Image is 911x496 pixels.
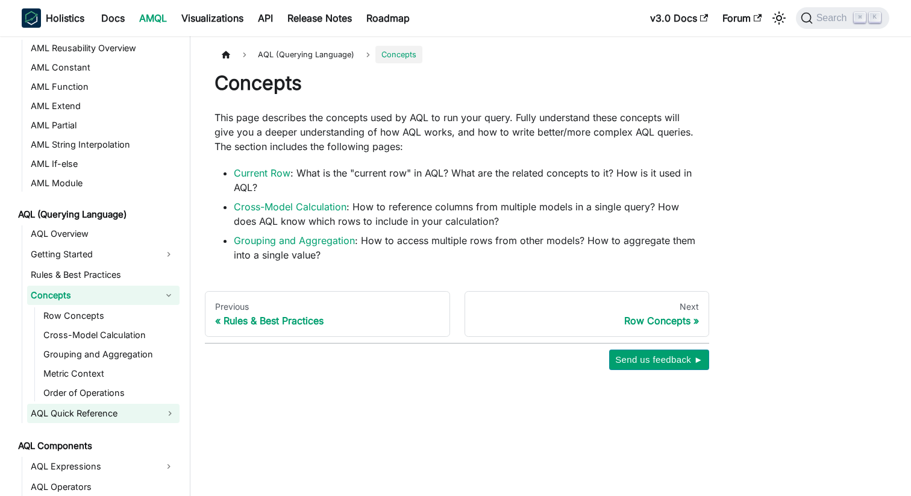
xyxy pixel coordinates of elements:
[609,350,709,370] button: Send us feedback ►
[27,136,180,153] a: AML String Interpolation
[769,8,789,28] button: Switch between dark and light mode (currently light mode)
[27,98,180,115] a: AML Extend
[375,46,422,63] span: Concepts
[214,46,700,63] nav: Breadcrumbs
[94,8,132,28] a: Docs
[158,245,180,264] button: Expand sidebar category 'Getting Started'
[27,117,180,134] a: AML Partial
[40,385,180,401] a: Order of Operations
[252,46,360,63] span: AQL (Querying Language)
[40,327,180,344] a: Cross-Model Calculation
[27,266,180,283] a: Rules & Best Practices
[214,71,700,95] h1: Concepts
[27,175,180,192] a: AML Module
[234,234,355,246] a: Grouping and Aggregation
[27,155,180,172] a: AML If-else
[475,315,700,327] div: Row Concepts
[854,12,866,23] kbd: ⌘
[215,315,440,327] div: Rules & Best Practices
[475,301,700,312] div: Next
[27,479,180,495] a: AQL Operators
[22,8,41,28] img: Holistics
[27,286,158,305] a: Concepts
[796,7,889,29] button: Search (Command+K)
[46,11,84,25] b: Holistics
[27,457,158,476] a: AQL Expressions
[615,352,703,368] span: Send us feedback ►
[869,12,881,23] kbd: K
[205,291,450,337] a: PreviousRules & Best Practices
[27,245,158,264] a: Getting Started
[215,301,440,312] div: Previous
[27,59,180,76] a: AML Constant
[158,457,180,476] button: Expand sidebar category 'AQL Expressions'
[158,286,180,305] button: Collapse sidebar category 'Concepts'
[22,8,84,28] a: HolisticsHolistics
[27,404,180,423] a: AQL Quick Reference
[234,199,700,228] li: : How to reference columns from multiple models in a single query? How does AQL know which rows t...
[813,13,854,24] span: Search
[14,206,180,223] a: AQL (Querying Language)
[205,291,709,337] nav: Docs pages
[715,8,769,28] a: Forum
[234,201,346,213] a: Cross-Model Calculation
[27,78,180,95] a: AML Function
[251,8,280,28] a: API
[234,233,700,262] li: : How to access multiple rows from other models? How to aggregate them into a single value?
[14,438,180,454] a: AQL Components
[643,8,715,28] a: v3.0 Docs
[27,40,180,57] a: AML Reusability Overview
[234,166,700,195] li: : What is the "current row" in AQL? What are the related concepts to it? How is it used in AQL?
[10,36,190,496] nav: Docs sidebar
[40,365,180,382] a: Metric Context
[359,8,417,28] a: Roadmap
[465,291,710,337] a: NextRow Concepts
[174,8,251,28] a: Visualizations
[40,346,180,363] a: Grouping and Aggregation
[234,167,290,179] a: Current Row
[27,225,180,242] a: AQL Overview
[280,8,359,28] a: Release Notes
[132,8,174,28] a: AMQL
[214,110,700,154] p: This page describes the concepts used by AQL to run your query. Fully understand these concepts w...
[40,307,180,324] a: Row Concepts
[214,46,237,63] a: Home page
